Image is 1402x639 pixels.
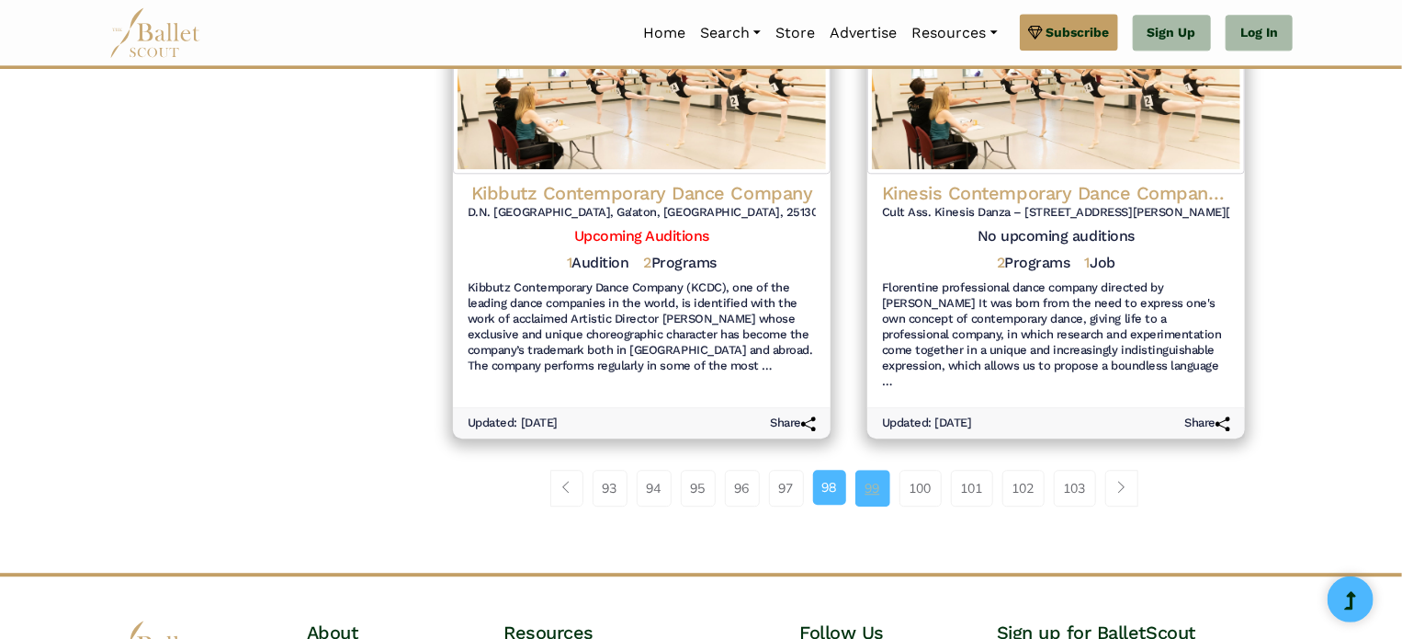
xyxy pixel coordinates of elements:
h6: Share [1184,416,1230,431]
a: Subscribe [1020,14,1118,51]
a: 101 [951,470,993,507]
h5: Programs [644,254,718,273]
h6: Updated: [DATE] [882,416,972,431]
h6: Share [770,416,816,431]
a: Upcoming Auditions [574,227,709,245]
h4: Kinesis Contemporary Dance Company (KCDC) [882,181,1230,205]
a: 98 [813,470,846,505]
a: Resources [904,14,1004,52]
a: 95 [681,470,716,507]
img: gem.svg [1028,22,1043,42]
a: Log In [1226,15,1293,51]
a: Search [693,14,768,52]
a: 94 [637,470,672,507]
h6: Updated: [DATE] [468,416,558,431]
a: Advertise [822,14,904,52]
h5: No upcoming auditions [882,227,1230,246]
a: Sign Up [1133,15,1211,51]
h5: Programs [997,254,1070,273]
a: 93 [593,470,628,507]
span: 1 [567,254,572,271]
a: 96 [725,470,760,507]
h6: D.N. [GEOGRAPHIC_DATA], Ga'aton, [GEOGRAPHIC_DATA], 25130 [468,205,816,221]
h6: Florentine professional dance company directed by [PERSON_NAME] It was born from the need to expr... [882,280,1230,389]
a: Home [636,14,693,52]
a: 100 [899,470,942,507]
h4: Kibbutz Contemporary Dance Company [468,181,816,205]
nav: Page navigation example [550,470,1148,507]
h5: Audition [567,254,629,273]
a: 102 [1002,470,1045,507]
a: 103 [1054,470,1096,507]
h6: Kibbutz Contemporary Dance Company (KCDC), one of the leading dance companies in the world, is id... [468,280,816,373]
span: 1 [1085,254,1091,271]
span: 2 [644,254,652,271]
h6: Cult Ass. Kinesis Danza – [STREET_ADDRESS][PERSON_NAME][PERSON_NAME] [882,205,1230,221]
a: Store [768,14,822,52]
a: 97 [769,470,804,507]
span: 2 [997,254,1005,271]
h5: Job [1085,254,1115,273]
a: 99 [855,470,890,507]
span: Subscribe [1046,22,1110,42]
